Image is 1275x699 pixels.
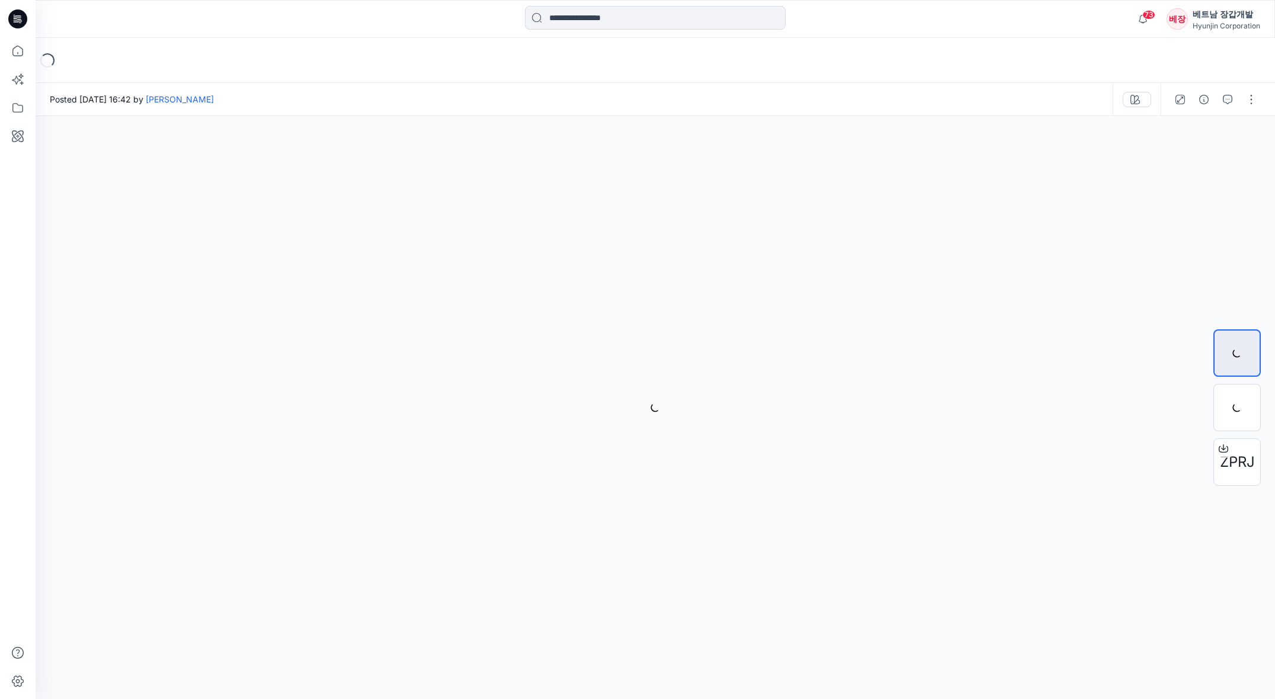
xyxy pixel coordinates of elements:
span: 73 [1142,10,1155,20]
a: [PERSON_NAME] [146,94,214,104]
div: 베장 [1167,8,1188,30]
div: 베트남 장갑개발 [1193,7,1260,21]
span: Posted [DATE] 16:42 by [50,93,214,105]
button: Details [1194,90,1213,109]
div: Hyunjin Corporation [1193,21,1260,30]
span: ZPRJ [1220,451,1255,473]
